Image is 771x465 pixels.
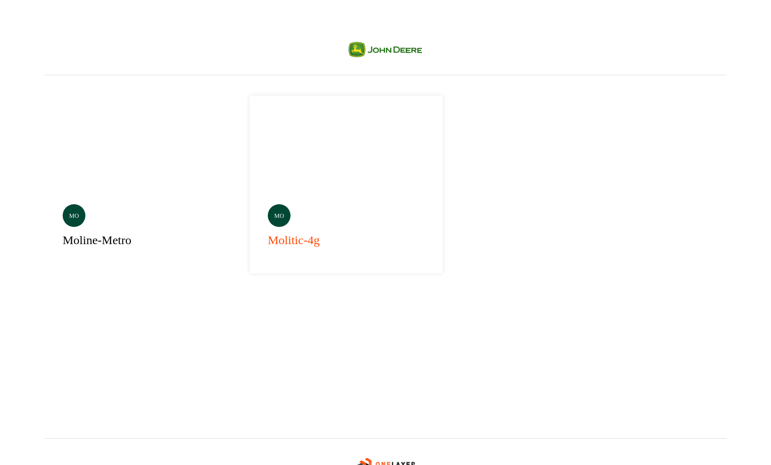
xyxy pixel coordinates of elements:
[268,231,320,249] h3: molitic-4g
[274,211,284,220] p: mo
[250,96,443,273] a: momolitic-4g
[69,211,79,220] p: mo
[44,96,237,273] a: Selectedmomoline-metro
[63,231,131,249] h3: moline-metro
[188,110,210,120] p: Selected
